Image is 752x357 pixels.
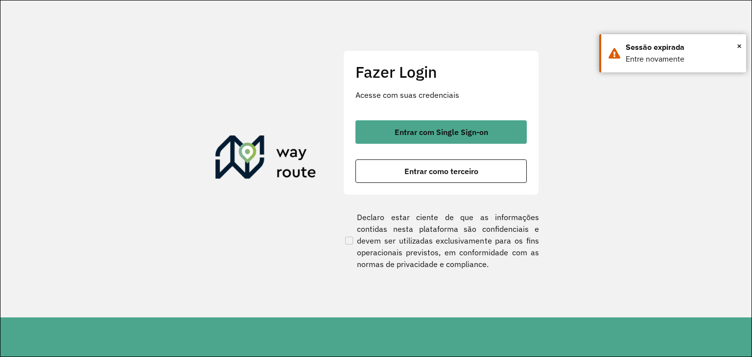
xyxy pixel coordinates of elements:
span: × [737,39,742,53]
div: Sessão expirada [626,42,739,53]
div: Entre novamente [626,53,739,65]
button: button [355,159,527,183]
span: Entrar com Single Sign-on [395,128,488,136]
button: Close [737,39,742,53]
p: Acesse com suas credenciais [355,89,527,101]
img: Roteirizador AmbevTech [215,135,316,182]
button: button [355,120,527,144]
label: Declaro estar ciente de que as informações contidas nesta plataforma são confidenciais e devem se... [343,211,539,270]
h2: Fazer Login [355,63,527,81]
span: Entrar como terceiro [404,167,478,175]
